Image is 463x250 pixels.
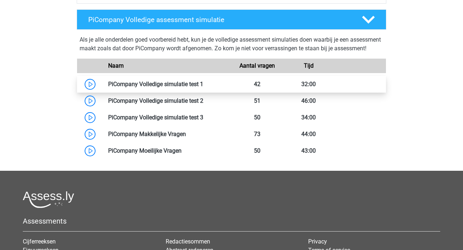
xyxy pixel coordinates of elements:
div: Aantal vragen [231,62,283,70]
div: Als je alle onderdelen goed voorbereid hebt, kun je de volledige assessment simulaties doen waarb... [80,35,383,56]
a: PiCompany Volledige assessment simulatie [74,9,389,30]
div: PiCompany Volledige simulatie test 1 [103,80,231,89]
div: PiCompany Moeilijke Vragen [103,147,231,155]
div: PiCompany Volledige simulatie test 3 [103,113,231,122]
div: Naam [103,62,231,70]
a: Redactiesommen [166,238,210,245]
img: Assessly logo [23,191,74,208]
h4: PiCompany Volledige assessment simulatie [88,16,350,24]
h5: Assessments [23,217,440,225]
div: PiCompany Volledige simulatie test 2 [103,97,231,105]
div: PiCompany Makkelijke Vragen [103,130,231,139]
a: Cijferreeksen [23,238,56,245]
div: Tijd [283,62,334,70]
a: Privacy [308,238,327,245]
